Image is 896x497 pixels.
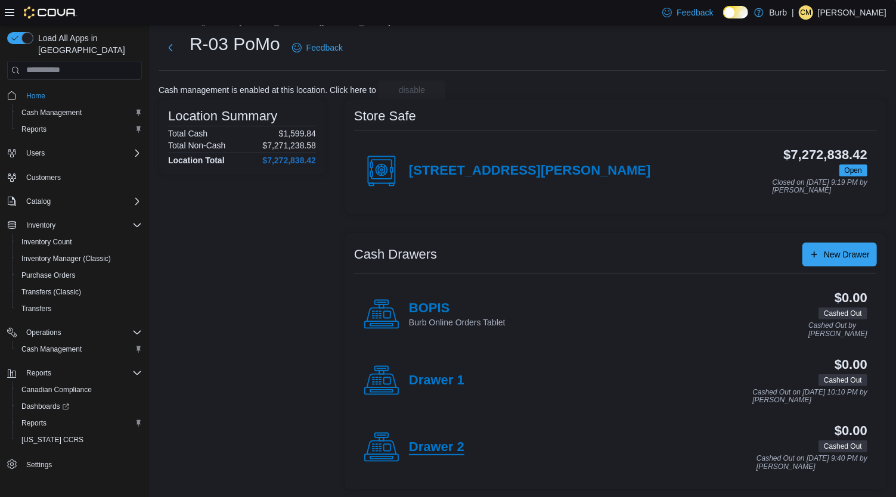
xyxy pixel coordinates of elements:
[2,455,147,473] button: Settings
[21,402,69,411] span: Dashboards
[801,5,812,20] span: CM
[21,287,81,297] span: Transfers (Classic)
[2,217,147,234] button: Inventory
[409,163,651,179] h4: [STREET_ADDRESS][PERSON_NAME]
[21,254,111,263] span: Inventory Manager (Classic)
[21,170,142,185] span: Customers
[17,251,116,266] a: Inventory Manager (Classic)
[17,122,51,136] a: Reports
[21,304,51,313] span: Transfers
[21,194,55,209] button: Catalog
[12,104,147,121] button: Cash Management
[17,342,142,356] span: Cash Management
[379,80,445,100] button: disable
[757,455,867,471] p: Cashed Out on [DATE] 9:40 PM by [PERSON_NAME]
[17,342,86,356] a: Cash Management
[21,170,66,185] a: Customers
[835,291,867,305] h3: $0.00
[21,146,49,160] button: Users
[783,148,867,162] h3: $7,272,838.42
[168,129,207,138] h6: Total Cash
[12,381,147,398] button: Canadian Compliance
[12,431,147,448] button: [US_STATE] CCRS
[2,324,147,341] button: Operations
[723,6,748,18] input: Dark Mode
[835,358,867,372] h3: $0.00
[802,243,877,266] button: New Drawer
[21,344,82,354] span: Cash Management
[21,108,82,117] span: Cash Management
[2,365,147,381] button: Reports
[21,218,60,232] button: Inventory
[799,5,813,20] div: Cristian Malara
[12,234,147,250] button: Inventory Count
[26,173,61,182] span: Customers
[159,36,182,60] button: Next
[845,165,862,176] span: Open
[21,325,142,340] span: Operations
[17,433,142,447] span: Washington CCRS
[17,399,142,414] span: Dashboards
[21,88,142,103] span: Home
[819,374,867,386] span: Cashed Out
[26,220,55,230] span: Inventory
[824,375,862,386] span: Cashed Out
[752,389,867,405] p: Cashed Out on [DATE] 10:10 PM by [PERSON_NAME]
[21,435,83,445] span: [US_STATE] CCRS
[17,235,142,249] span: Inventory Count
[26,91,45,101] span: Home
[17,122,142,136] span: Reports
[168,141,226,150] h6: Total Non-Cash
[409,373,464,389] h4: Drawer 1
[17,383,97,397] a: Canadian Compliance
[819,307,867,319] span: Cashed Out
[262,156,316,165] h4: $7,272,838.42
[17,302,56,316] a: Transfers
[21,418,46,428] span: Reports
[26,460,52,470] span: Settings
[279,129,316,138] p: $1,599.84
[21,194,142,209] span: Catalog
[12,121,147,138] button: Reports
[21,385,92,395] span: Canadian Compliance
[12,341,147,358] button: Cash Management
[190,32,280,56] h1: R-03 PoMo
[17,285,86,299] a: Transfers (Classic)
[819,440,867,452] span: Cashed Out
[354,109,416,123] h3: Store Safe
[168,109,277,123] h3: Location Summary
[17,268,80,282] a: Purchase Orders
[835,424,867,438] h3: $0.00
[839,164,867,176] span: Open
[21,125,46,134] span: Reports
[17,235,77,249] a: Inventory Count
[26,328,61,337] span: Operations
[658,1,718,24] a: Feedback
[287,36,348,60] a: Feedback
[2,87,147,104] button: Home
[21,456,142,471] span: Settings
[12,284,147,300] button: Transfers (Classic)
[17,416,51,430] a: Reports
[824,441,862,452] span: Cashed Out
[262,141,316,150] p: $7,271,238.58
[808,322,867,338] p: Cashed Out by [PERSON_NAME]
[21,271,76,280] span: Purchase Orders
[818,5,886,20] p: [PERSON_NAME]
[17,399,74,414] a: Dashboards
[792,5,794,20] p: |
[723,18,724,19] span: Dark Mode
[21,325,66,340] button: Operations
[17,251,142,266] span: Inventory Manager (Classic)
[12,398,147,415] a: Dashboards
[21,366,56,380] button: Reports
[409,316,506,328] p: Burb Online Orders Tablet
[21,218,142,232] span: Inventory
[354,247,437,262] h3: Cash Drawers
[17,105,86,120] a: Cash Management
[21,89,50,103] a: Home
[12,250,147,267] button: Inventory Manager (Classic)
[2,193,147,210] button: Catalog
[824,248,870,260] span: New Drawer
[26,368,51,378] span: Reports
